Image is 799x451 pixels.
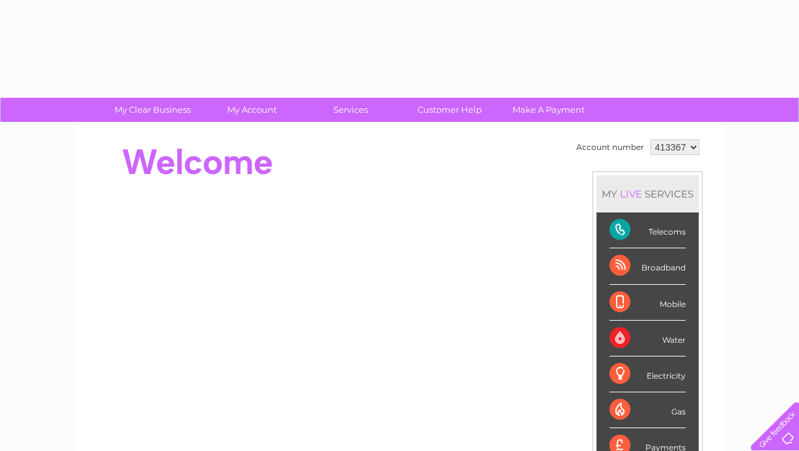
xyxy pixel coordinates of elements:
a: My Account [198,98,305,122]
div: Gas [610,392,686,428]
a: Make A Payment [495,98,602,122]
div: Electricity [610,356,686,392]
div: Mobile [610,285,686,321]
div: MY SERVICES [596,175,699,212]
div: Telecoms [610,212,686,248]
a: My Clear Business [99,98,206,122]
div: Broadband [610,248,686,284]
div: LIVE [617,188,645,200]
div: Water [610,321,686,356]
a: Customer Help [396,98,503,122]
a: Services [297,98,404,122]
td: Account number [573,136,647,158]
